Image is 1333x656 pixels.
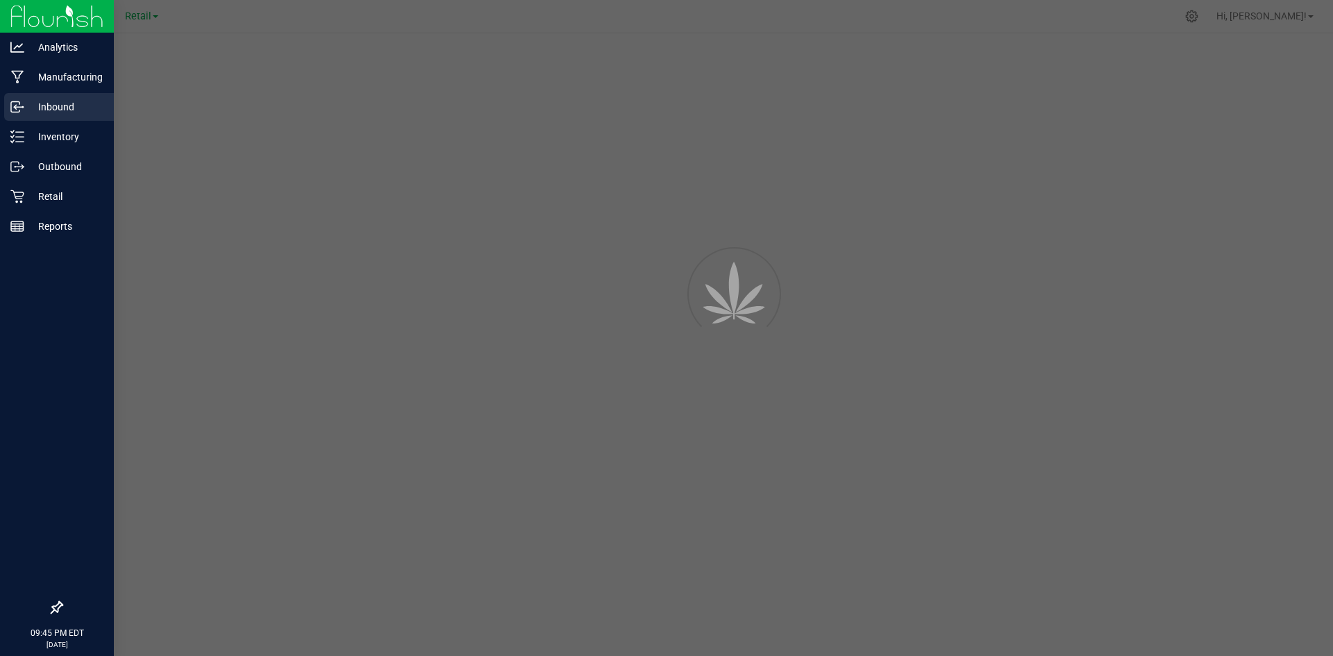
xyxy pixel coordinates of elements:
[24,188,108,205] p: Retail
[10,160,24,174] inline-svg: Outbound
[24,39,108,56] p: Analytics
[6,639,108,650] p: [DATE]
[10,190,24,203] inline-svg: Retail
[10,70,24,84] inline-svg: Manufacturing
[10,219,24,233] inline-svg: Reports
[24,218,108,235] p: Reports
[24,158,108,175] p: Outbound
[10,100,24,114] inline-svg: Inbound
[10,40,24,54] inline-svg: Analytics
[24,69,108,85] p: Manufacturing
[10,130,24,144] inline-svg: Inventory
[24,128,108,145] p: Inventory
[24,99,108,115] p: Inbound
[6,627,108,639] p: 09:45 PM EDT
